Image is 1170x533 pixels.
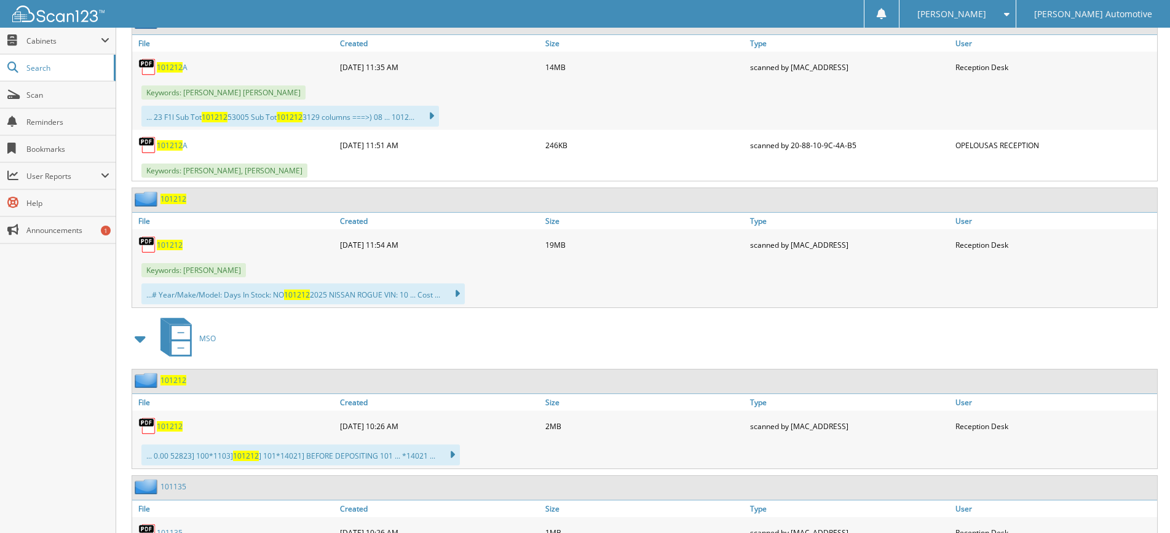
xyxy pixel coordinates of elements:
[135,191,160,207] img: folder2.png
[1109,474,1170,533] iframe: Chat Widget
[747,133,952,157] div: scanned by 20-88-10-9C-4A-B5
[747,55,952,79] div: scanned by [MAC_ADDRESS]
[157,62,183,73] span: 101212
[542,35,747,52] a: Size
[160,194,186,204] a: 101212
[952,500,1157,517] a: User
[542,394,747,411] a: Size
[952,394,1157,411] a: User
[277,112,302,122] span: 101212
[157,140,183,151] span: 101212
[747,232,952,257] div: scanned by [MAC_ADDRESS]
[26,90,109,100] span: Scan
[26,171,101,181] span: User Reports
[26,144,109,154] span: Bookmarks
[141,106,439,127] div: ... 23 F1l Sub Tot 53005 Sub Tot 3129 columns ===>) 08 ... 1012...
[132,394,337,411] a: File
[542,133,747,157] div: 246KB
[157,62,188,73] a: 101212A
[952,35,1157,52] a: User
[952,414,1157,438] div: Reception Desk
[337,500,542,517] a: Created
[337,55,542,79] div: [DATE] 11:35 AM
[138,58,157,76] img: PDF.png
[141,164,307,178] span: Keywords: [PERSON_NAME], [PERSON_NAME]
[141,263,246,277] span: Keywords: [PERSON_NAME]
[233,451,259,461] span: 101212
[337,232,542,257] div: [DATE] 11:54 AM
[138,136,157,154] img: PDF.png
[101,226,111,235] div: 1
[135,373,160,388] img: folder2.png
[337,133,542,157] div: [DATE] 11:51 AM
[542,213,747,229] a: Size
[153,314,216,363] a: MSO
[747,500,952,517] a: Type
[542,500,747,517] a: Size
[337,213,542,229] a: Created
[157,421,183,432] a: 101212
[952,133,1157,157] div: OPELOUSAS RECEPTION
[141,283,465,304] div: ...# Year/Make/Model: Days In Stock: NO 2025 NISSAN ROGUE VIN: 10 ... Cost ...
[542,414,747,438] div: 2MB
[157,140,188,151] a: 101212A
[284,290,310,300] span: 101212
[1034,10,1152,18] span: [PERSON_NAME] Automotive
[160,481,186,492] a: 101135
[26,198,109,208] span: Help
[747,414,952,438] div: scanned by [MAC_ADDRESS]
[132,500,337,517] a: File
[26,225,109,235] span: Announcements
[141,444,460,465] div: ... 0.00 52823] 100*1103] ] 101*14021] BEFORE DEPOSITING 101 ... *14021 ...
[542,55,747,79] div: 14MB
[138,235,157,254] img: PDF.png
[952,55,1157,79] div: Reception Desk
[337,35,542,52] a: Created
[202,112,227,122] span: 101212
[160,375,186,385] a: 101212
[141,85,306,100] span: Keywords: [PERSON_NAME] [PERSON_NAME]
[26,36,101,46] span: Cabinets
[747,394,952,411] a: Type
[337,414,542,438] div: [DATE] 10:26 AM
[132,35,337,52] a: File
[157,240,183,250] a: 101212
[26,63,108,73] span: Search
[747,35,952,52] a: Type
[952,213,1157,229] a: User
[132,213,337,229] a: File
[917,10,986,18] span: [PERSON_NAME]
[199,333,216,344] span: MSO
[542,232,747,257] div: 19MB
[12,6,105,22] img: scan123-logo-white.svg
[337,394,542,411] a: Created
[747,213,952,229] a: Type
[135,479,160,494] img: folder2.png
[138,417,157,435] img: PDF.png
[952,232,1157,257] div: Reception Desk
[26,117,109,127] span: Reminders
